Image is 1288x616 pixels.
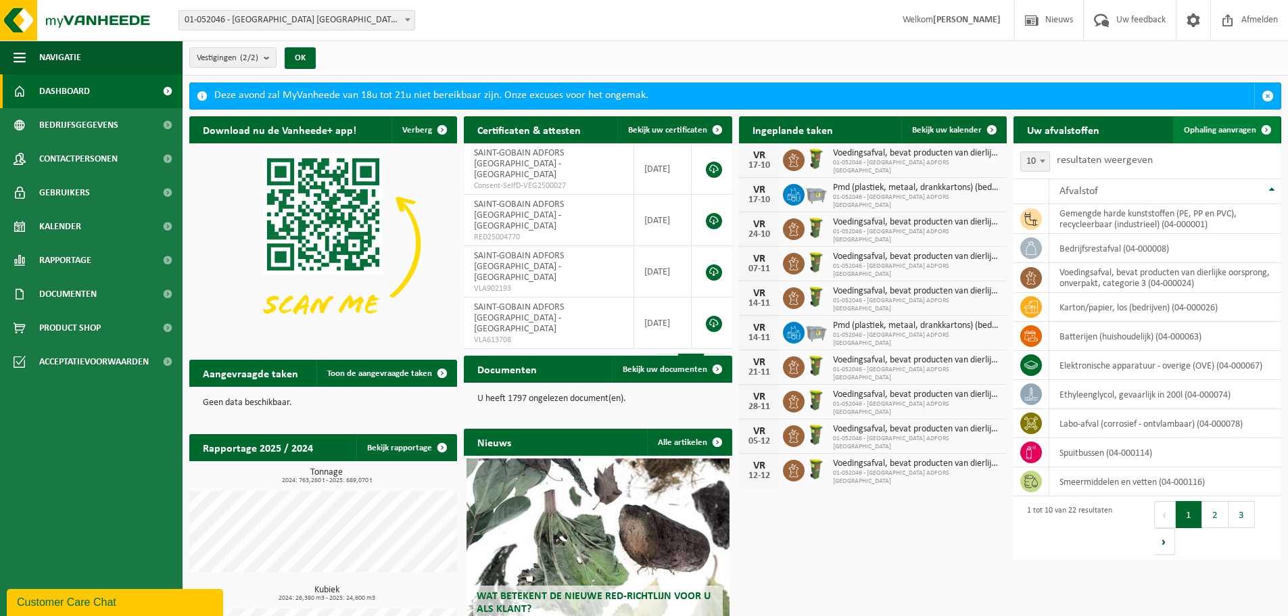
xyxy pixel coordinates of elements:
[1049,322,1281,351] td: batterijen (huishoudelijk) (04-000063)
[833,286,1000,297] span: Voedingsafval, bevat producten van dierlijke oorsprong, onverpakt, categorie 3
[833,469,1000,485] span: 01-052046 - [GEOGRAPHIC_DATA] ADFORS [GEOGRAPHIC_DATA]
[833,262,1000,279] span: 01-052046 - [GEOGRAPHIC_DATA] ADFORS [GEOGRAPHIC_DATA]
[912,126,982,135] span: Bekijk uw kalender
[833,297,1000,313] span: 01-052046 - [GEOGRAPHIC_DATA] ADFORS [GEOGRAPHIC_DATA]
[746,264,773,274] div: 07-11
[901,116,1005,143] a: Bekijk uw kalender
[833,148,1000,159] span: Voedingsafval, bevat producten van dierlijke oorsprong, onverpakt, categorie 3
[474,199,564,231] span: SAINT-GOBAIN ADFORS [GEOGRAPHIC_DATA] - [GEOGRAPHIC_DATA]
[39,277,97,311] span: Documenten
[196,586,457,602] h3: Kubiek
[634,143,692,195] td: [DATE]
[285,47,316,69] button: OK
[805,182,828,205] img: WB-2500-GAL-GY-01
[1176,501,1202,528] button: 1
[1049,234,1281,263] td: bedrijfsrestafval (04-000008)
[474,302,564,334] span: SAINT-GOBAIN ADFORS [GEOGRAPHIC_DATA] - [GEOGRAPHIC_DATA]
[189,143,457,344] img: Download de VHEPlus App
[805,147,828,170] img: WB-0060-HPE-GN-50
[746,195,773,205] div: 17-10
[189,360,312,386] h2: Aangevraagde taken
[833,458,1000,469] span: Voedingsafval, bevat producten van dierlijke oorsprong, onverpakt, categorie 3
[628,126,707,135] span: Bekijk uw certificaten
[327,369,432,378] span: Toon de aangevraagde taken
[1020,151,1050,172] span: 10
[746,392,773,402] div: VR
[474,251,564,283] span: SAINT-GOBAIN ADFORS [GEOGRAPHIC_DATA] - [GEOGRAPHIC_DATA]
[214,83,1254,109] div: Deze avond zal MyVanheede van 18u tot 21u niet bereikbaar zijn. Onze excuses voor het ongemak.
[1021,152,1049,171] span: 10
[833,366,1000,382] span: 01-052046 - [GEOGRAPHIC_DATA] ADFORS [GEOGRAPHIC_DATA]
[196,477,457,484] span: 2024: 763,260 t - 2025: 689,070 t
[39,108,118,142] span: Bedrijfsgegevens
[39,345,149,379] span: Acceptatievoorwaarden
[1013,116,1113,143] h2: Uw afvalstoffen
[474,283,623,294] span: VLA902193
[464,116,594,143] h2: Certificaten & attesten
[179,11,414,30] span: 01-052046 - SAINT-GOBAIN ADFORS BELGIUM - BUGGENHOUT
[1049,380,1281,409] td: ethyleenglycol, gevaarlijk in 200l (04-000074)
[805,458,828,481] img: WB-0060-HPE-GN-50
[623,365,707,374] span: Bekijk uw documenten
[805,423,828,446] img: WB-0060-HPE-GN-50
[474,148,564,180] span: SAINT-GOBAIN ADFORS [GEOGRAPHIC_DATA] - [GEOGRAPHIC_DATA]
[1049,409,1281,438] td: labo-afval (corrosief - ontvlambaar) (04-000078)
[464,356,550,382] h2: Documenten
[402,126,432,135] span: Verberg
[746,368,773,377] div: 21-11
[833,331,1000,348] span: 01-052046 - [GEOGRAPHIC_DATA] ADFORS [GEOGRAPHIC_DATA]
[746,230,773,239] div: 24-10
[833,159,1000,175] span: 01-052046 - [GEOGRAPHIC_DATA] ADFORS [GEOGRAPHIC_DATA]
[474,335,623,346] span: VLA613708
[746,471,773,481] div: 12-12
[805,320,828,343] img: WB-2500-GAL-GY-01
[746,357,773,368] div: VR
[7,586,226,616] iframe: chat widget
[933,15,1001,25] strong: [PERSON_NAME]
[1049,204,1281,234] td: gemengde harde kunststoffen (PE, PP en PVC), recycleerbaar (industrieel) (04-000001)
[746,460,773,471] div: VR
[746,185,773,195] div: VR
[833,228,1000,244] span: 01-052046 - [GEOGRAPHIC_DATA] ADFORS [GEOGRAPHIC_DATA]
[1049,438,1281,467] td: spuitbussen (04-000114)
[746,254,773,264] div: VR
[39,210,81,243] span: Kalender
[178,10,415,30] span: 01-052046 - SAINT-GOBAIN ADFORS BELGIUM - BUGGENHOUT
[1049,467,1281,496] td: smeermiddelen en vetten (04-000116)
[196,595,457,602] span: 2024: 26,380 m3 - 2025: 24,600 m3
[612,356,731,383] a: Bekijk uw documenten
[1049,263,1281,293] td: voedingsafval, bevat producten van dierlijke oorsprong, onverpakt, categorie 3 (04-000024)
[1020,500,1112,556] div: 1 tot 10 van 22 resultaten
[1229,501,1255,528] button: 3
[189,116,370,143] h2: Download nu de Vanheede+ app!
[833,435,1000,451] span: 01-052046 - [GEOGRAPHIC_DATA] ADFORS [GEOGRAPHIC_DATA]
[833,252,1000,262] span: Voedingsafval, bevat producten van dierlijke oorsprong, onverpakt, categorie 3
[833,183,1000,193] span: Pmd (plastiek, metaal, drankkartons) (bedrijven)
[464,429,525,455] h2: Nieuws
[474,181,623,191] span: Consent-SelfD-VEG2500027
[805,389,828,412] img: WB-0060-HPE-GN-50
[1154,528,1175,555] button: Next
[634,246,692,298] td: [DATE]
[477,591,711,615] span: Wat betekent de nieuwe RED-richtlijn voor u als klant?
[189,434,327,460] h2: Rapportage 2025 / 2024
[805,354,828,377] img: WB-0060-HPE-GN-50
[805,251,828,274] img: WB-0060-HPE-GN-50
[196,468,457,484] h3: Tonnage
[189,47,277,68] button: Vestigingen(2/2)
[746,288,773,299] div: VR
[833,193,1000,210] span: 01-052046 - [GEOGRAPHIC_DATA] ADFORS [GEOGRAPHIC_DATA]
[203,398,444,408] p: Geen data beschikbaar.
[647,429,731,456] a: Alle artikelen
[316,360,456,387] a: Toon de aangevraagde taken
[391,116,456,143] button: Verberg
[240,53,258,62] count: (2/2)
[1173,116,1280,143] a: Ophaling aanvragen
[1057,155,1153,166] label: resultaten weergeven
[634,195,692,246] td: [DATE]
[39,243,91,277] span: Rapportage
[746,437,773,446] div: 05-12
[39,142,118,176] span: Contactpersonen
[746,299,773,308] div: 14-11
